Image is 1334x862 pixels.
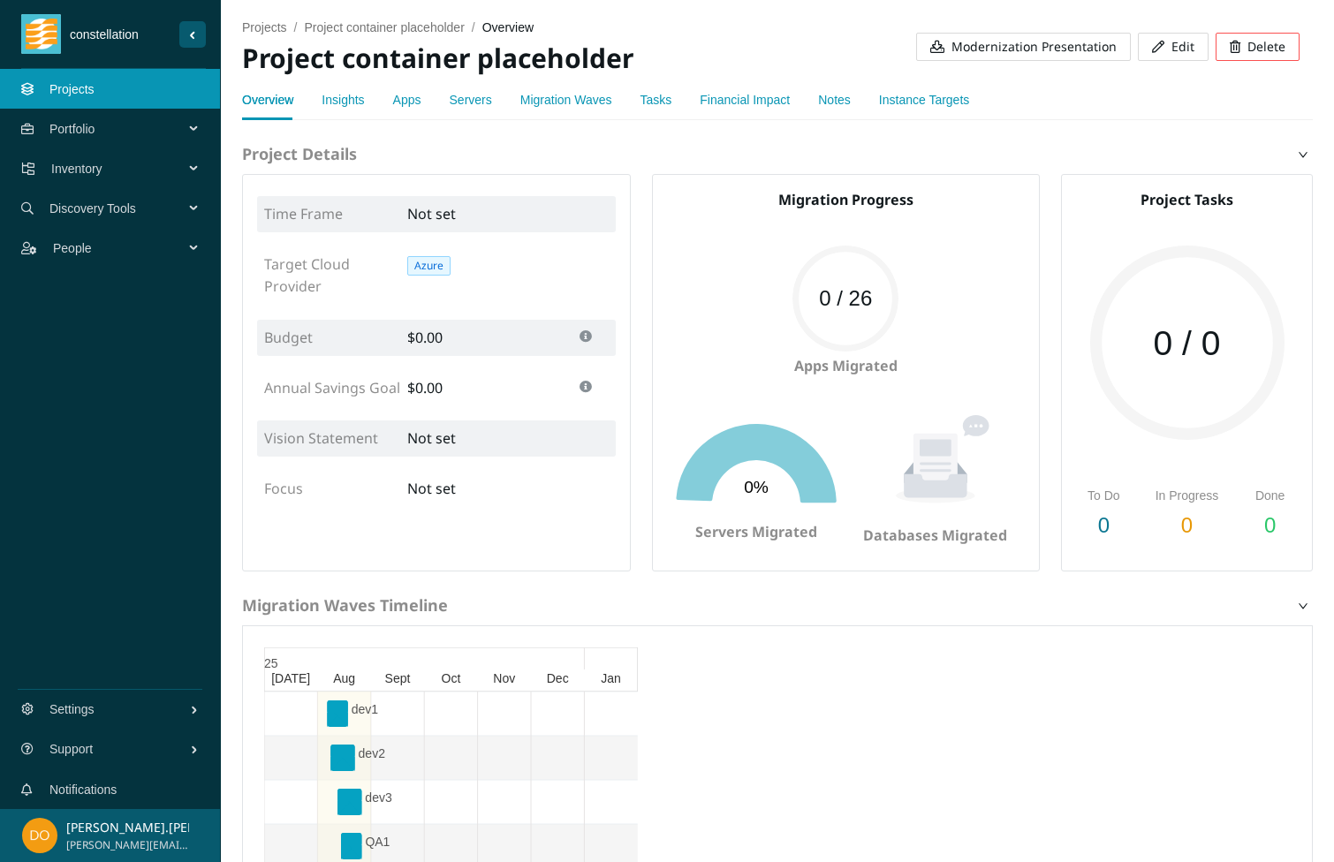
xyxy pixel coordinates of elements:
h5: Migration Progress [667,189,1026,210]
div: Migration Waves Timeline [242,586,1313,625]
h4: Project Details [242,143,1313,165]
span: Focus [264,479,303,498]
span: Vision Statement [264,428,378,448]
a: projects [242,20,287,34]
span: constellation [61,25,179,44]
span: 0 [1181,513,1193,537]
img: tidal_logo.png [26,14,57,54]
button: Delete [1216,33,1300,61]
span: Not set [407,479,456,498]
span: 0 / 0 [1090,326,1285,360]
span: 0 [1098,513,1110,537]
img: fc4c020ee9766696075f99ae3046ffd7 [22,818,57,853]
div: Project Details [242,134,1313,174]
span: Time Frame [264,204,343,223]
a: Financial Impact [700,93,790,107]
a: Notes [818,93,851,107]
span: Support [49,722,190,775]
a: Insights [322,93,364,107]
a: Tasks [640,93,672,107]
a: Apps [393,93,421,107]
a: Instance Targets [879,93,969,107]
h5: Apps Migrated [667,355,1026,376]
span: Target Cloud Provider [264,254,350,296]
div: In Progress [1132,486,1243,505]
div: Done [1242,486,1298,505]
span: 0 / 26 [792,288,898,309]
span: right [1298,149,1308,160]
span: Annual Savings Goal [264,378,400,397]
span: / [294,20,298,34]
span: Inventory [51,142,191,195]
h5: Project Tasks [1076,189,1298,210]
span: Edit [1171,37,1194,57]
span: People [53,222,191,275]
span: $0.00 [407,328,443,347]
a: Migration Waves [520,93,612,107]
span: Budget [264,328,313,347]
p: [PERSON_NAME].[PERSON_NAME] [66,818,189,837]
a: Project container placeholder [304,20,464,34]
button: Edit [1138,33,1209,61]
text: 0% [744,479,769,497]
div: To Do [1076,486,1132,505]
span: [PERSON_NAME][EMAIL_ADDRESS][PERSON_NAME][DOMAIN_NAME] [66,837,189,854]
span: Settings [49,683,190,736]
button: Modernization Presentation [916,33,1131,61]
span: right [1298,601,1308,611]
span: Not set [407,428,456,448]
span: Azure [407,256,451,276]
span: Not set [407,204,456,223]
span: $0.00 [407,378,443,397]
a: Overview [242,93,293,107]
a: Projects [49,82,95,96]
span: Discovery Tools [49,182,191,235]
span: overview [482,20,534,34]
span: 0 [1264,513,1276,537]
span: Portfolio [49,102,191,155]
h2: Project container placeholder [242,41,770,77]
a: Servers [450,93,492,107]
span: / [472,20,475,34]
h4: Migration Waves Timeline [242,594,1313,616]
span: Modernization Presentation [951,37,1117,57]
h5: Databases Migrated [845,525,1025,546]
h5: Servers Migrated [667,521,846,542]
span: Delete [1247,37,1285,57]
a: Notifications [49,783,117,797]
